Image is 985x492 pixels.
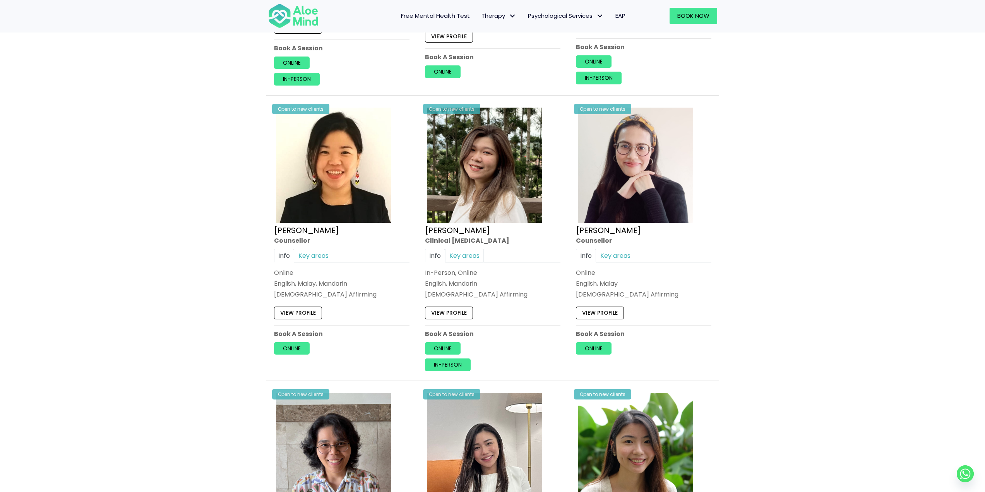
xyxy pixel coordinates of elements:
[594,10,606,22] span: Psychological Services: submenu
[274,225,339,235] a: [PERSON_NAME]
[425,236,560,245] div: Clinical [MEDICAL_DATA]
[274,329,409,338] p: Book A Session
[272,389,329,399] div: Open to new clients
[425,30,473,43] a: View profile
[576,290,711,299] div: [DEMOGRAPHIC_DATA] Affirming
[425,279,560,288] p: English, Mandarin
[274,307,322,319] a: View profile
[670,8,717,24] a: Book Now
[522,8,610,24] a: Psychological ServicesPsychological Services: submenu
[425,225,490,235] a: [PERSON_NAME]
[576,342,612,355] a: Online
[576,43,711,51] p: Book A Session
[268,3,319,29] img: Aloe mind Logo
[576,55,612,68] a: Online
[425,249,445,262] a: Info
[576,236,711,245] div: Counsellor
[576,279,711,288] p: English, Malay
[425,290,560,299] div: [DEMOGRAPHIC_DATA] Affirming
[425,358,471,371] a: In-person
[576,249,596,262] a: Info
[425,53,560,62] p: Book A Session
[423,389,480,399] div: Open to new clients
[274,290,409,299] div: [DEMOGRAPHIC_DATA] Affirming
[274,249,294,262] a: Info
[615,12,625,20] span: EAP
[425,329,560,338] p: Book A Session
[576,307,624,319] a: View profile
[401,12,470,20] span: Free Mental Health Test
[425,268,560,277] div: In-Person, Online
[574,104,631,114] div: Open to new clients
[576,268,711,277] div: Online
[481,12,516,20] span: Therapy
[274,268,409,277] div: Online
[329,8,631,24] nav: Menu
[274,279,409,288] p: English, Malay, Mandarin
[528,12,604,20] span: Psychological Services
[574,389,631,399] div: Open to new clients
[294,249,333,262] a: Key areas
[274,236,409,245] div: Counsellor
[677,12,709,20] span: Book Now
[476,8,522,24] a: TherapyTherapy: submenu
[395,8,476,24] a: Free Mental Health Test
[957,465,974,482] a: Whatsapp
[274,44,409,53] p: Book A Session
[425,342,461,355] a: Online
[272,104,329,114] div: Open to new clients
[274,342,310,355] a: Online
[507,10,518,22] span: Therapy: submenu
[427,108,542,223] img: Kelly Clinical Psychologist
[445,249,484,262] a: Key areas
[423,104,480,114] div: Open to new clients
[578,108,693,223] img: Therapist Photo Update
[610,8,631,24] a: EAP
[576,225,641,235] a: [PERSON_NAME]
[425,66,461,78] a: Online
[274,73,320,86] a: In-person
[576,72,622,84] a: In-person
[276,108,391,223] img: Karen Counsellor
[274,57,310,69] a: Online
[596,249,635,262] a: Key areas
[576,329,711,338] p: Book A Session
[425,307,473,319] a: View profile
